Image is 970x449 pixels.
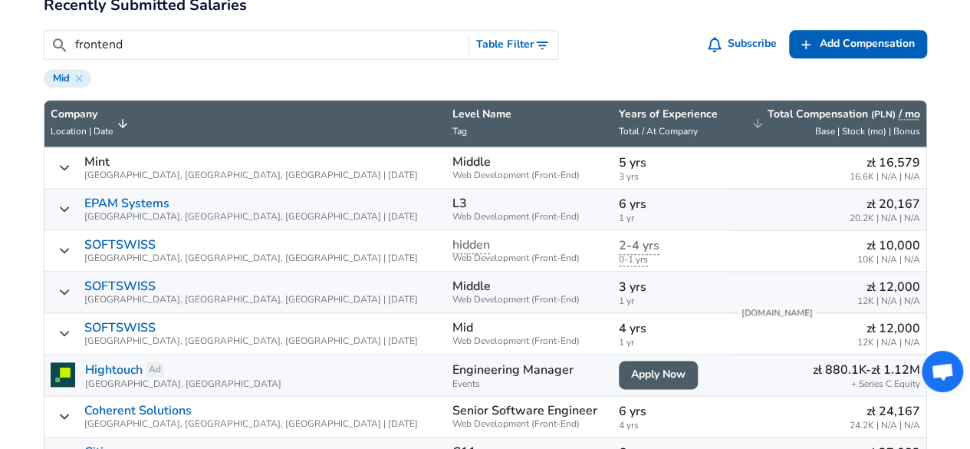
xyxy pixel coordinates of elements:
a: Coherent Solutions [84,404,192,418]
a: Ad [146,362,164,377]
p: zł 12,000 [857,319,920,338]
span: Web Development (Front-End) [452,170,607,180]
p: Total Compensation [768,107,920,122]
span: 1 yr [619,213,725,223]
span: 1 yr [619,338,725,348]
p: Mid [452,321,473,335]
span: Total / At Company [619,125,698,137]
p: zł 20,167 [850,195,920,213]
span: [GEOGRAPHIC_DATA], [GEOGRAPHIC_DATA], [GEOGRAPHIC_DATA] | [DATE] [84,295,418,305]
span: CompanyLocation | Date [51,107,133,140]
button: (PLN) [871,108,896,121]
a: EPAM Systems [84,196,169,210]
span: 3 yrs [619,172,725,182]
p: Company [51,107,113,122]
p: Years of Experience [619,107,725,122]
span: 20.2K | N/A | N/A [850,213,920,223]
span: Web Development (Front-End) [452,295,607,305]
p: 6 yrs [619,195,725,213]
span: Web Development (Front-End) [452,419,607,429]
span: Tag [452,125,467,137]
a: SOFTSWISS [84,321,156,335]
span: Total Compensation (PLN) / moBase | Stock (mo) | Bonus [736,107,919,140]
button: Toggle Search Filters [469,31,557,59]
div: Mid [44,69,91,87]
a: SOFTSWISS [84,279,156,293]
span: [GEOGRAPHIC_DATA], [GEOGRAPHIC_DATA], [GEOGRAPHIC_DATA] | [DATE] [84,336,418,346]
span: 24.2K | N/A | N/A [850,421,920,431]
span: [GEOGRAPHIC_DATA], [GEOGRAPHIC_DATA], [GEOGRAPHIC_DATA] | [DATE] [84,170,418,180]
span: Web Development (Front-End) [452,253,607,263]
span: 16.6K | N/A | N/A [850,172,920,182]
span: 10K | N/A | N/A [857,255,920,265]
p: 5 yrs [619,154,725,172]
p: zł 10,000 [857,236,920,255]
p: Engineering Manager [452,361,607,379]
p: zł 24,167 [850,402,920,421]
span: 12K | N/A | N/A [857,338,920,348]
p: zł 880.1K-zł 1.12M [813,361,920,379]
p: 3 yrs [619,278,725,296]
div: Open chat [922,351,963,392]
span: Base | Stock (mo) | Bonus [815,125,920,137]
input: Search City, Tag, Etc [75,35,463,54]
button: / mo [899,107,920,122]
span: years of experience for this data point is hidden until there are more submissions. Submit your s... [619,253,648,266]
p: zł 12,000 [857,278,920,296]
img: hightouchlogo.png [51,362,75,387]
p: Mint [84,155,110,169]
a: Add Compensation [789,30,927,58]
p: Level Name [452,107,607,122]
span: Web Development (Front-End) [452,212,607,222]
p: zł 16,579 [850,154,920,172]
span: years at company for this data point is hidden until there are more submissions. Submit your sala... [619,237,659,255]
span: + Series C Equity [851,379,920,389]
p: L3 [452,196,467,210]
span: [GEOGRAPHIC_DATA], [GEOGRAPHIC_DATA] [85,379,281,389]
span: 12K | N/A | N/A [857,296,920,306]
span: 4 yrs [619,421,725,431]
span: level for this data point is hidden until there are more submissions. Submit your salary anonymou... [452,236,490,254]
a: SOFTSWISS [84,238,156,252]
button: Subscribe [705,30,783,58]
a: Apply Now [619,361,698,389]
span: Mid [47,72,76,84]
span: [GEOGRAPHIC_DATA], [GEOGRAPHIC_DATA], [GEOGRAPHIC_DATA] | [DATE] [84,212,418,222]
p: 6 yrs [619,402,725,421]
a: Hightouch [85,361,143,379]
span: Web Development (Front-End) [452,336,607,346]
p: 4 yrs [619,319,725,338]
span: 1 yr [619,296,725,306]
p: Senior Software Engineer [452,404,597,418]
span: [GEOGRAPHIC_DATA], [GEOGRAPHIC_DATA], [GEOGRAPHIC_DATA] | [DATE] [84,253,418,263]
span: Location | Date [51,125,113,137]
span: Add Compensation [820,35,915,54]
p: Middle [452,279,491,293]
span: Events [452,379,607,389]
p: Middle [452,155,491,169]
span: [GEOGRAPHIC_DATA], [GEOGRAPHIC_DATA], [GEOGRAPHIC_DATA] | [DATE] [84,419,418,429]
